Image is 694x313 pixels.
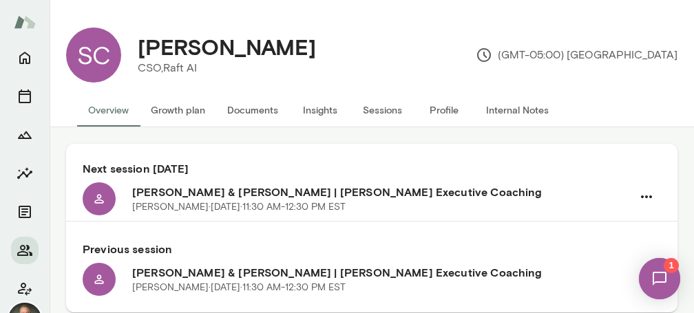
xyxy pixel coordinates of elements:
h4: [PERSON_NAME] [138,34,316,60]
button: Client app [11,275,39,303]
p: [PERSON_NAME] · [DATE] · 11:30 AM-12:30 PM EST [132,281,346,294]
button: Overview [77,94,140,127]
button: Documents [11,198,39,226]
button: Members [11,237,39,264]
h6: [PERSON_NAME] & [PERSON_NAME] | [PERSON_NAME] Executive Coaching [132,264,632,281]
p: CSO, Raft AI [138,60,316,76]
p: (GMT-05:00) [GEOGRAPHIC_DATA] [476,47,677,63]
img: Mento [14,9,36,35]
button: Profile [413,94,475,127]
h6: [PERSON_NAME] & [PERSON_NAME] | [PERSON_NAME] Executive Coaching [132,184,632,200]
button: Home [11,44,39,72]
h6: Next session [DATE] [83,160,661,177]
div: SC [66,28,121,83]
button: Sessions [351,94,413,127]
button: Insights [11,160,39,187]
button: Growth Plan [11,121,39,149]
p: [PERSON_NAME] · [DATE] · 11:30 AM-12:30 PM EST [132,200,346,214]
button: Growth plan [140,94,216,127]
button: Documents [216,94,289,127]
button: Sessions [11,83,39,110]
button: Insights [289,94,351,127]
h6: Previous session [83,241,661,257]
button: Internal Notes [475,94,560,127]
